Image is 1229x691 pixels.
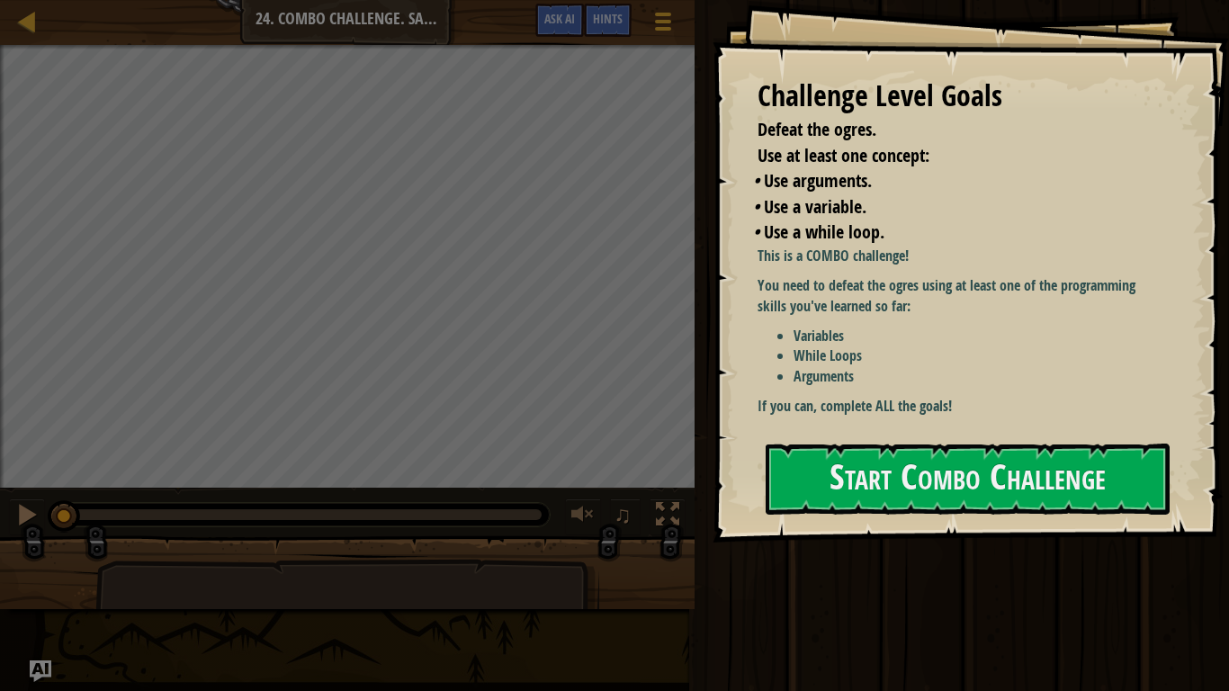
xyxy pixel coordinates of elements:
button: Ask AI [30,660,51,682]
p: You need to defeat the ogres using at least one of the programming skills you've learned so far: [758,275,1166,317]
div: Challenge Level Goals [758,76,1166,117]
li: While Loops [794,345,1166,366]
li: Defeat the ogres. [735,117,1162,143]
button: ♫ [610,498,641,535]
i: • [753,194,759,219]
li: Use a while loop. [753,220,1162,246]
li: Use a variable. [753,194,1162,220]
button: Ctrl + P: Pause [9,498,45,535]
p: If you can, complete ALL the goals! [758,396,1166,417]
span: Use a variable. [764,194,866,219]
button: Start Combo Challenge [766,444,1170,515]
span: Defeat the ogres. [758,117,876,141]
li: Use arguments. [753,168,1162,194]
p: This is a COMBO challenge! [758,246,1166,266]
span: Use at least one concept: [758,143,929,167]
i: • [753,168,759,193]
i: • [753,220,759,244]
span: Use arguments. [764,168,872,193]
li: Arguments [794,366,1166,387]
span: Hints [593,10,623,27]
span: Use a while loop. [764,220,884,244]
span: ♫ [614,501,632,528]
span: Ask AI [544,10,575,27]
button: Show game menu [641,4,686,46]
button: Toggle fullscreen [650,498,686,535]
button: Ask AI [535,4,584,37]
button: Adjust volume [565,498,601,535]
li: Variables [794,326,1166,346]
li: Use at least one concept: [735,143,1162,169]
